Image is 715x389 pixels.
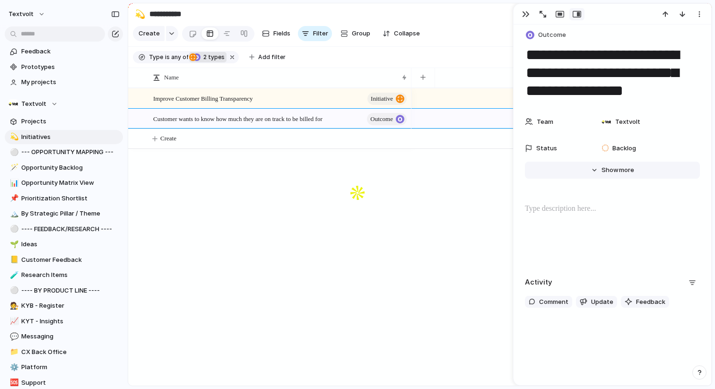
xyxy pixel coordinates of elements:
a: 🧪Research Items [5,268,123,282]
span: Customer Feedback [21,255,120,265]
button: 🪄 [9,163,18,173]
button: Outcome [524,28,569,42]
span: Prioritization Shortlist [21,194,120,203]
span: Collapse [394,29,420,38]
button: Textvolt [5,97,123,111]
span: more [619,165,634,175]
div: 📒 [10,254,17,265]
span: initiative [371,92,393,105]
span: Group [352,29,370,38]
button: 📌 [9,194,18,203]
div: 🧪 [10,270,17,281]
span: Team [537,117,553,127]
a: 🌱Ideas [5,237,123,251]
span: Feedback [636,297,665,307]
span: any of [170,53,188,61]
button: 📈 [9,317,18,326]
div: 🌱 [10,239,17,250]
div: 📈 [10,316,17,327]
button: Add filter [244,51,291,64]
h2: Activity [525,277,552,288]
div: 🪄 [10,162,17,173]
button: Feedback [621,296,669,308]
span: Research Items [21,270,120,280]
button: 💫 [132,7,148,22]
span: By Strategic Pillar / Theme [21,209,120,218]
span: KYT - Insights [21,317,120,326]
a: Projects [5,114,123,129]
span: Show [602,165,619,175]
span: Textvolt [21,99,46,109]
a: 📌Prioritization Shortlist [5,191,123,206]
span: ---- FEEDBACK/RESEARCH ---- [21,225,120,234]
span: Initiatives [21,132,120,142]
span: Ideas [21,240,120,249]
a: 💫Initiatives [5,130,123,144]
a: 🧑‍⚖️KYB - Register [5,299,123,313]
a: Prototypes [5,60,123,74]
div: 🪄Opportunity Backlog [5,161,123,175]
button: Collapse [379,26,424,41]
a: 📈KYT - Insights [5,314,123,328]
span: Fields [273,29,290,38]
button: Create [133,26,165,41]
button: Showmore [525,162,700,179]
span: Projects [21,117,120,126]
span: Filter [313,29,328,38]
button: 🏔️ [9,209,18,218]
button: 🌱 [9,240,18,249]
span: Textvolt [615,117,640,127]
span: textvolt [9,9,34,19]
a: ⚪---- BY PRODUCT LINE ---- [5,284,123,298]
a: 📒Customer Feedback [5,253,123,267]
div: ⚪ [10,147,17,158]
button: 2 types [189,52,227,62]
div: 🏔️ [10,208,17,219]
button: Group [336,26,375,41]
button: 📊 [9,178,18,188]
span: is [165,53,170,61]
div: 💫 [10,131,17,142]
span: KYB - Register [21,301,120,311]
span: Comment [539,297,568,307]
div: 💫 [135,8,145,20]
span: ---- BY PRODUCT LINE ---- [21,286,120,295]
button: ⚪ [9,286,18,295]
span: Outcome [538,30,566,40]
button: ⚪ [9,147,18,157]
a: ⚪---- FEEDBACK/RESEARCH ---- [5,222,123,236]
a: My projects [5,75,123,89]
span: --- OPPORTUNITY MAPPING --- [21,147,120,157]
span: Status [536,144,557,153]
span: Backlog [612,144,636,153]
span: Outcome [370,112,393,126]
button: Update [576,296,617,308]
span: Create [160,134,176,143]
a: Feedback [5,44,123,59]
span: 2 [201,53,208,61]
div: 📊Opportunity Matrix View [5,176,123,190]
span: Opportunity Matrix View [21,178,120,188]
button: initiative [367,93,407,105]
a: ⚪--- OPPORTUNITY MAPPING --- [5,145,123,159]
a: 🏔️By Strategic Pillar / Theme [5,207,123,221]
div: 📌 [10,193,17,204]
span: Type [149,53,163,61]
span: Prototypes [21,62,120,72]
button: 💫 [9,132,18,142]
span: Update [591,297,613,307]
button: ⚪ [9,225,18,234]
button: Filter [298,26,332,41]
button: isany of [163,52,190,62]
button: 🧑‍⚖️ [9,301,18,311]
span: Opportunity Backlog [21,163,120,173]
div: ⚪ [10,285,17,296]
div: 🧑‍⚖️ [10,301,17,311]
